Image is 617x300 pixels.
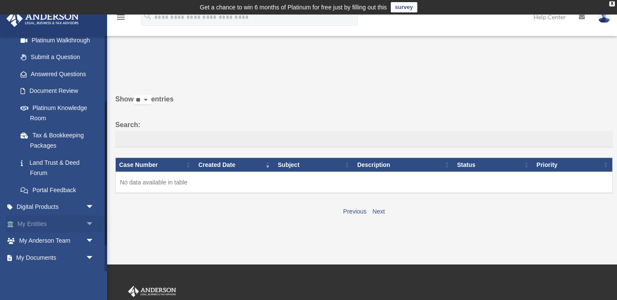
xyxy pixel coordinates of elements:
div: Get a chance to win 6 months of Platinum for free just by filling out this [200,2,387,12]
a: Tax & Bookkeeping Packages [12,127,103,154]
th: Subject: activate to sort column ascending [274,157,353,172]
img: User Pic [598,11,611,23]
a: Online Learningarrow_drop_down [6,266,107,283]
a: My Anderson Teamarrow_drop_down [6,232,107,250]
th: Case Number: activate to sort column ascending [116,157,195,172]
i: menu [116,12,126,22]
a: Portal Feedback [12,181,103,199]
a: Platinum Knowledge Room [12,99,103,127]
i: search [143,12,153,21]
div: close [609,1,615,6]
a: survey [391,2,417,12]
span: arrow_drop_down [86,249,103,267]
a: Platinum Walkthrough [12,32,103,49]
a: Answered Questions [12,65,99,83]
img: Anderson Advisors Platinum Portal [4,10,81,27]
a: menu [116,15,126,22]
span: arrow_drop_down [86,232,103,250]
a: Digital Productsarrow_drop_down [6,199,107,216]
label: Show entries [115,93,613,114]
span: arrow_drop_down [86,199,103,216]
a: My Documentsarrow_drop_down [6,249,107,266]
label: Search: [115,119,613,147]
input: Search: [115,131,613,147]
span: arrow_drop_down [86,215,103,233]
th: Created Date: activate to sort column ascending [195,157,274,172]
a: Previous [343,208,366,215]
td: No data available in table [116,172,613,193]
img: Anderson Advisors Platinum Portal [126,286,178,297]
a: Document Review [12,83,103,100]
a: Next [372,208,385,215]
span: arrow_drop_down [86,266,103,284]
th: Description: activate to sort column ascending [354,157,454,172]
th: Priority: activate to sort column ascending [533,157,612,172]
th: Status: activate to sort column ascending [454,157,533,172]
a: Land Trust & Deed Forum [12,154,103,181]
select: Showentries [134,95,151,105]
a: Submit a Question [12,49,103,66]
a: My Entitiesarrow_drop_down [6,215,107,232]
